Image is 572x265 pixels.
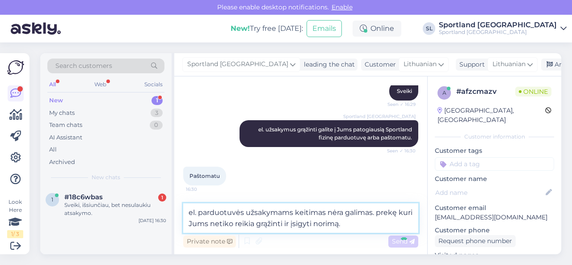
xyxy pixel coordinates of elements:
span: New chats [92,173,120,181]
div: 1 [151,96,163,105]
div: Web [93,79,108,90]
div: Sportland [GEOGRAPHIC_DATA] [439,21,557,29]
div: Archived [49,158,75,167]
span: Seen ✓ 16:30 [382,147,416,154]
b: New! [231,24,250,33]
p: [EMAIL_ADDRESS][DOMAIN_NAME] [435,213,554,222]
img: Askly Logo [7,60,24,75]
div: Sportland [GEOGRAPHIC_DATA] [439,29,557,36]
span: Sveiki [397,88,412,94]
div: Customer [361,60,396,69]
div: 0 [150,121,163,130]
div: Team chats [49,121,82,130]
div: Customer information [435,133,554,141]
span: Sportland [GEOGRAPHIC_DATA] [187,59,288,69]
p: Customer phone [435,226,554,235]
input: Add a tag [435,157,554,171]
div: All [49,145,57,154]
div: Socials [143,79,164,90]
div: SL [423,22,435,35]
div: [GEOGRAPHIC_DATA], [GEOGRAPHIC_DATA] [437,106,545,125]
span: Online [515,87,551,97]
p: Customer name [435,174,554,184]
div: Support [456,60,485,69]
span: Enable [329,3,355,11]
span: Search customers [55,61,112,71]
span: Lithuanian [492,59,526,69]
span: 16:30 [186,186,219,193]
span: Lithuanian [404,59,437,69]
span: a [442,89,446,96]
div: All [47,79,58,90]
div: New [49,96,63,105]
div: Look Here [7,198,23,238]
div: # afzcmazv [456,86,515,97]
div: Try free [DATE]: [231,23,303,34]
p: Customer email [435,203,554,213]
div: 3 [151,109,163,118]
p: Visited pages [435,251,554,260]
div: Request phone number [435,235,516,247]
button: Emails [307,20,342,37]
input: Add name [435,188,544,198]
div: 1 / 3 [7,230,23,238]
a: Sportland [GEOGRAPHIC_DATA]Sportland [GEOGRAPHIC_DATA] [439,21,567,36]
div: 1 [158,193,166,202]
span: 1 [51,196,53,203]
div: AI Assistant [49,133,82,142]
span: Sportland [GEOGRAPHIC_DATA] [343,113,416,120]
span: Seen ✓ 16:29 [382,101,416,108]
p: Customer tags [435,146,554,156]
div: leading the chat [300,60,355,69]
div: [DATE] 16:30 [139,217,166,224]
div: Online [353,21,401,37]
div: My chats [49,109,75,118]
div: Sveiki, išsiunčiau, bet nesulaukiu atsakymo. [64,201,166,217]
span: Paštomatu [189,172,220,179]
span: el. užsakymus grąžinti galite į Jums patogiausią Sportland fizinę parduotuvę arba paštomatu. [258,126,413,141]
span: #18c6wbas [64,193,103,201]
